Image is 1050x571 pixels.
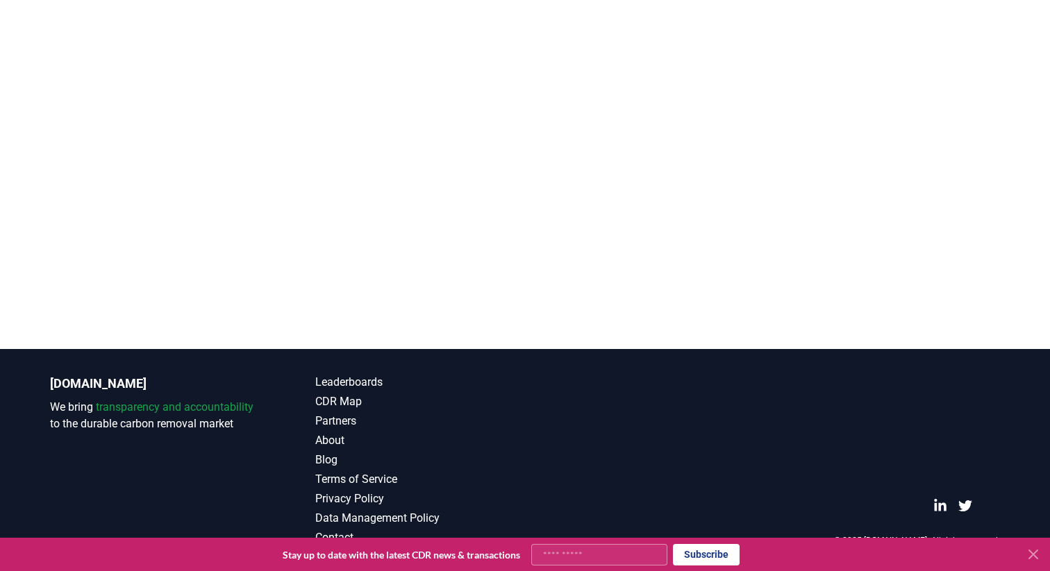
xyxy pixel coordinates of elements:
[50,374,260,393] p: [DOMAIN_NAME]
[315,432,525,449] a: About
[315,393,525,410] a: CDR Map
[315,471,525,488] a: Terms of Service
[315,491,525,507] a: Privacy Policy
[958,499,972,513] a: Twitter
[315,529,525,546] a: Contact
[50,399,260,432] p: We bring to the durable carbon removal market
[315,452,525,468] a: Blog
[933,499,947,513] a: LinkedIn
[315,510,525,527] a: Data Management Policy
[834,535,1000,546] p: © 2025 [DOMAIN_NAME]. All rights reserved.
[315,374,525,391] a: Leaderboards
[96,400,253,414] span: transparency and accountability
[315,413,525,429] a: Partners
